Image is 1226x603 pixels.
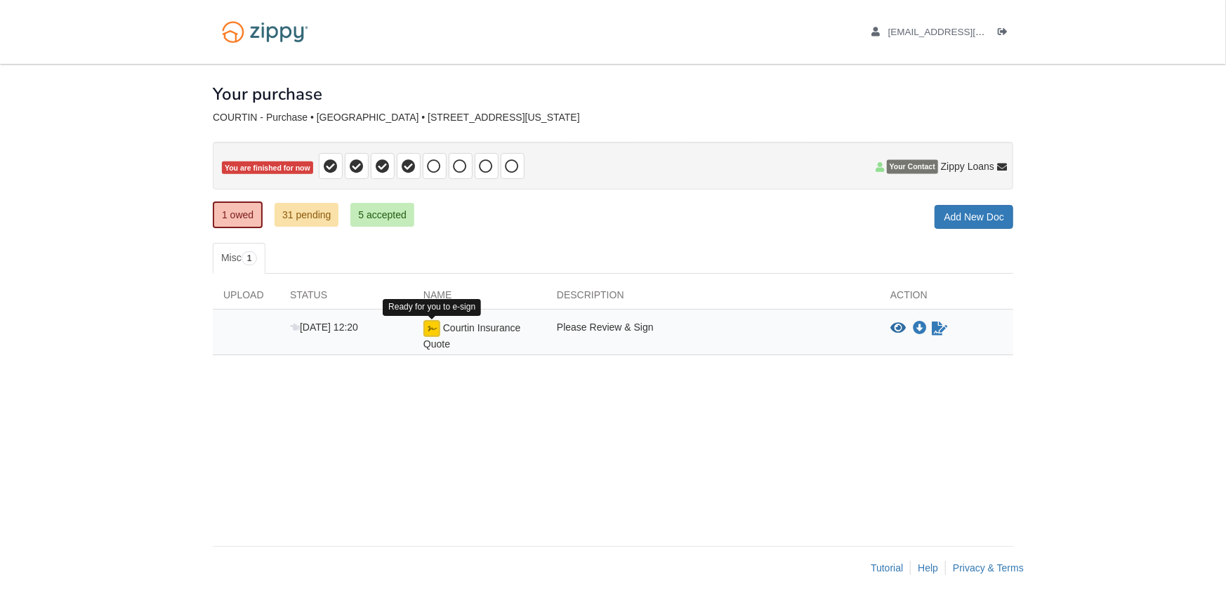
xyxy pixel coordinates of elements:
[546,288,880,309] div: Description
[918,562,938,574] a: Help
[213,288,279,309] div: Upload
[213,201,263,228] a: 1 owed
[423,320,440,337] img: Ready for you to esign
[913,323,927,334] a: Download Courtin Insurance Quote
[871,562,903,574] a: Tutorial
[413,288,546,309] div: Name
[213,112,1013,124] div: COURTIN - Purchase • [GEOGRAPHIC_DATA] • [STREET_ADDRESS][US_STATE]
[998,27,1013,41] a: Log out
[887,160,938,174] span: Your Contact
[953,562,1024,574] a: Privacy & Terms
[941,160,994,174] span: Zippy Loans
[930,320,949,337] a: Sign Form
[213,243,265,274] a: Misc
[213,85,322,103] h1: Your purchase
[275,203,338,227] a: 31 pending
[383,299,481,315] div: Ready for you to e-sign
[350,203,414,227] a: 5 accepted
[880,288,1013,309] div: Action
[213,14,317,50] img: Logo
[935,205,1013,229] a: Add New Doc
[290,322,358,333] span: [DATE] 12:20
[888,27,1049,37] span: jcourtin75@gmail.com
[242,251,258,265] span: 1
[890,322,906,336] button: View Courtin Insurance Quote
[546,320,880,351] div: Please Review & Sign
[423,322,520,350] span: Courtin Insurance Quote
[871,27,1049,41] a: edit profile
[279,288,413,309] div: Status
[222,161,313,175] span: You are finished for now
